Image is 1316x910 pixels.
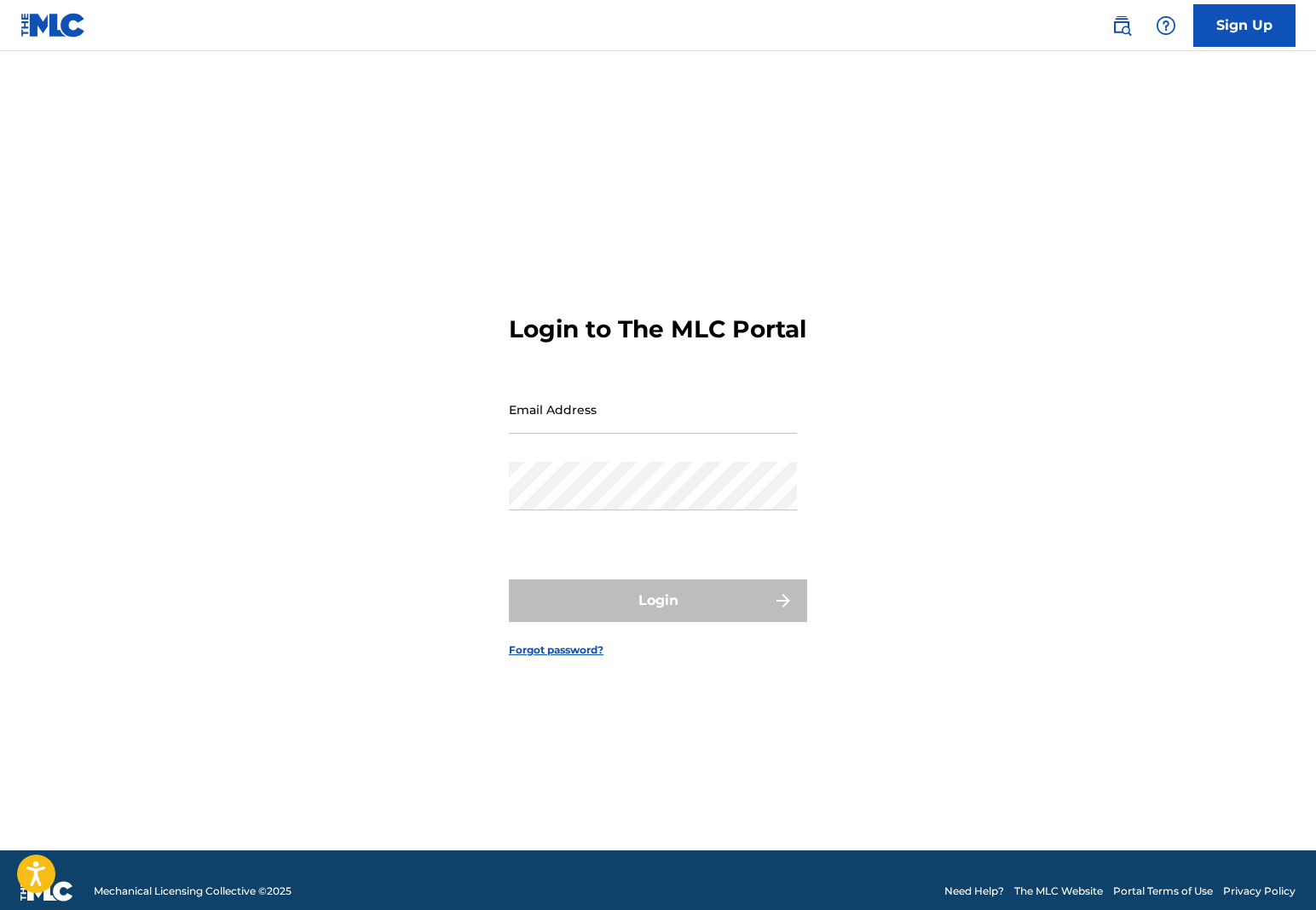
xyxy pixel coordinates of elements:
img: MLC Logo [20,13,86,37]
a: Public Search [1105,9,1139,43]
div: Help [1149,9,1183,43]
a: Forgot password? [509,642,603,658]
a: The MLC Website [1014,884,1103,899]
a: Sign Up [1193,4,1296,47]
img: logo [20,881,73,901]
img: search [1111,15,1132,36]
a: Portal Terms of Use [1113,884,1213,899]
h3: Login to The MLC Portal [509,314,806,344]
span: Mechanical Licensing Collective © 2025 [94,884,291,899]
a: Need Help? [944,884,1004,899]
img: help [1156,15,1176,36]
a: Privacy Policy [1223,884,1296,899]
